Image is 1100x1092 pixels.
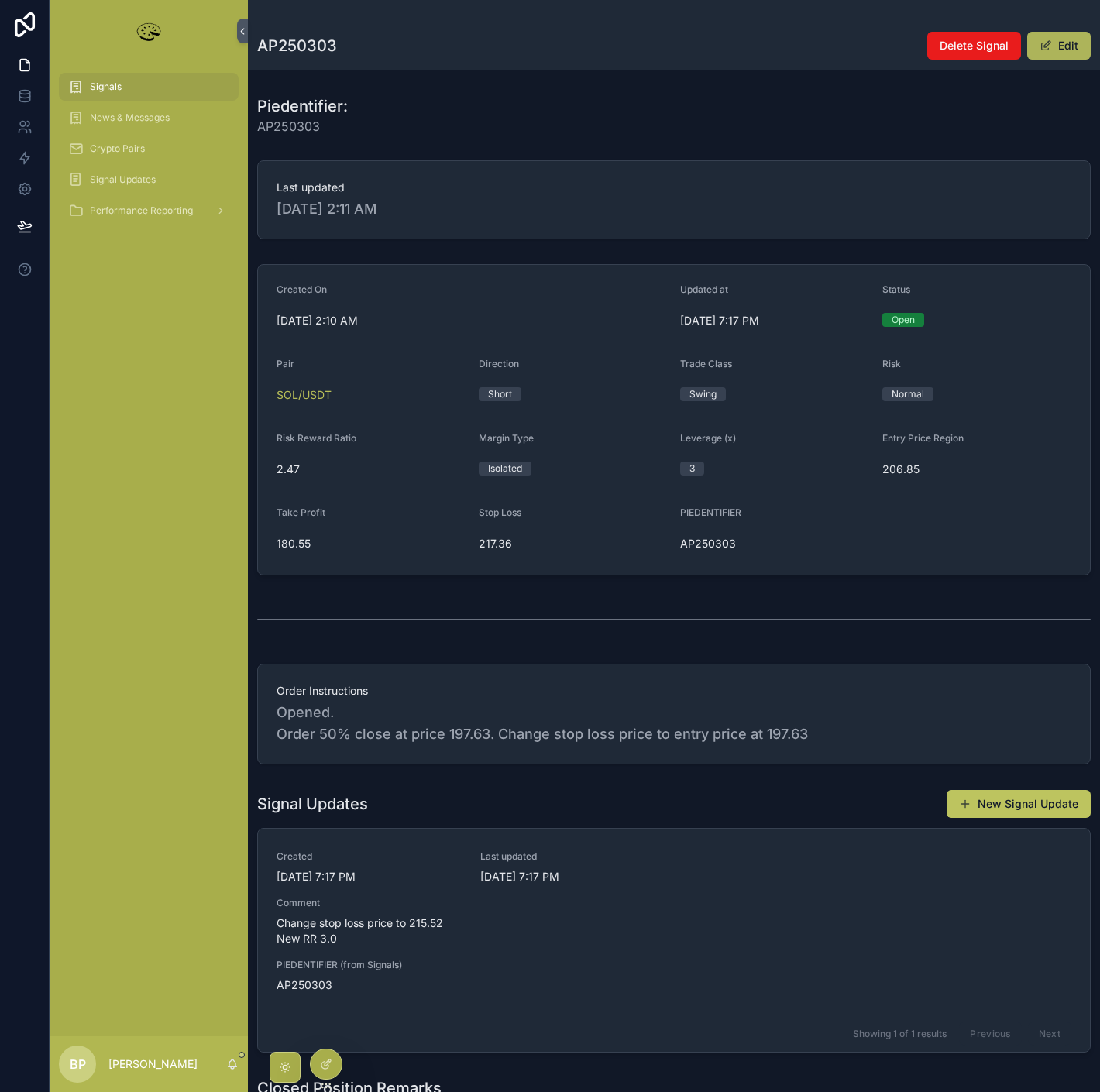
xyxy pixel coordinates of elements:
[90,112,170,124] span: News & Messages
[882,358,901,369] span: Risk
[689,462,695,476] div: 3
[479,507,521,518] span: Stop Loss
[882,283,910,295] span: Status
[479,358,519,369] span: Direction
[853,1028,947,1040] span: Showing 1 of 1 results
[927,32,1021,60] button: Delete Signal
[1027,32,1091,60] button: Edit
[882,462,1072,477] span: 206.85
[277,915,1071,946] span: Change stop loss price to 215.52 New RR 3.0
[133,19,164,43] img: App logo
[680,283,728,295] span: Updated at
[680,536,870,551] span: AP250303
[277,959,462,971] span: PIEDENTIFIER (from Signals)
[680,432,736,444] span: Leverage (x)
[479,432,534,444] span: Margin Type
[947,790,1091,818] button: New Signal Update
[277,897,1071,909] span: Comment
[257,35,337,57] h1: AP250303
[940,38,1009,53] span: Delete Signal
[90,204,193,217] span: Performance Reporting
[479,536,669,551] span: 217.36
[480,869,665,884] span: [DATE] 7:17 PM
[70,1055,86,1073] span: BP
[277,358,294,369] span: Pair
[277,283,327,295] span: Created On
[50,62,248,245] div: scrollable content
[277,850,462,863] span: Created
[488,462,522,476] div: Isolated
[59,197,239,225] a: Performance Reporting
[277,387,332,403] a: SOL/USDT
[488,387,512,401] div: Short
[59,166,239,194] a: Signal Updates
[882,432,964,444] span: Entry Price Region
[277,462,466,477] span: 2.47
[277,313,668,328] span: [DATE] 2:10 AM
[277,683,1071,699] span: Order Instructions
[90,81,122,93] span: Signals
[680,507,741,518] span: PIEDENTIFIER
[277,536,466,551] span: 180.55
[689,387,717,401] div: Swing
[59,73,239,101] a: Signals
[480,850,665,863] span: Last updated
[680,358,732,369] span: Trade Class
[277,702,1071,745] span: Opened. Order 50% close at price 197.63. Change stop loss price to entry price at 197.63
[108,1056,198,1072] p: [PERSON_NAME]
[892,313,915,327] div: Open
[59,135,239,163] a: Crypto Pairs
[257,95,348,117] h1: Piedentifier:
[277,432,356,444] span: Risk Reward Ratio
[59,104,239,132] a: News & Messages
[277,198,1071,220] span: [DATE] 2:11 AM
[90,143,145,155] span: Crypto Pairs
[90,173,156,186] span: Signal Updates
[257,793,368,815] h1: Signal Updates
[277,977,462,993] span: AP250303
[277,507,325,518] span: Take Profit
[680,313,870,328] span: [DATE] 7:17 PM
[257,117,348,136] span: AP250303
[277,869,462,884] span: [DATE] 7:17 PM
[892,387,924,401] div: Normal
[277,180,1071,195] span: Last updated
[258,829,1090,1015] a: Created[DATE] 7:17 PMLast updated[DATE] 7:17 PMCommentChange stop loss price to 215.52 New RR 3.0...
